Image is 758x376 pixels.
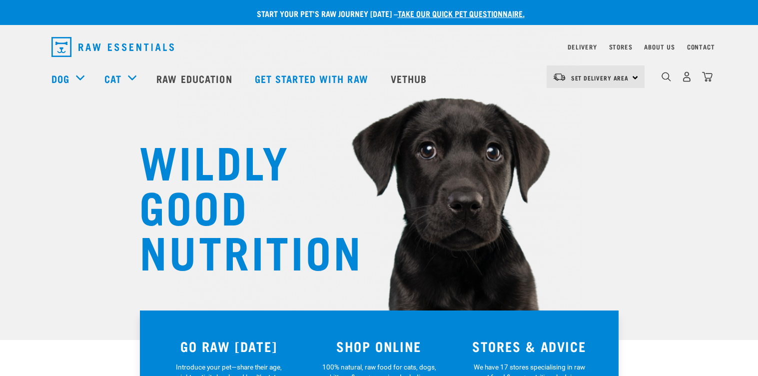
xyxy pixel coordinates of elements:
a: About Us [644,45,675,48]
h3: GO RAW [DATE] [160,338,298,354]
a: Contact [687,45,715,48]
a: Get started with Raw [245,58,381,98]
img: van-moving.png [553,72,566,81]
span: Set Delivery Area [571,76,629,79]
img: home-icon-1@2x.png [662,72,671,81]
nav: dropdown navigation [43,33,715,61]
a: Raw Education [146,58,244,98]
h3: STORES & ADVICE [460,338,599,354]
a: Delivery [568,45,597,48]
a: take our quick pet questionnaire. [398,11,525,15]
img: Raw Essentials Logo [51,37,174,57]
a: Cat [104,71,121,86]
h1: WILDLY GOOD NUTRITION [139,137,339,272]
a: Stores [609,45,633,48]
a: Dog [51,71,69,86]
h3: SHOP ONLINE [310,338,448,354]
img: home-icon@2x.png [702,71,713,82]
img: user.png [682,71,692,82]
a: Vethub [381,58,440,98]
